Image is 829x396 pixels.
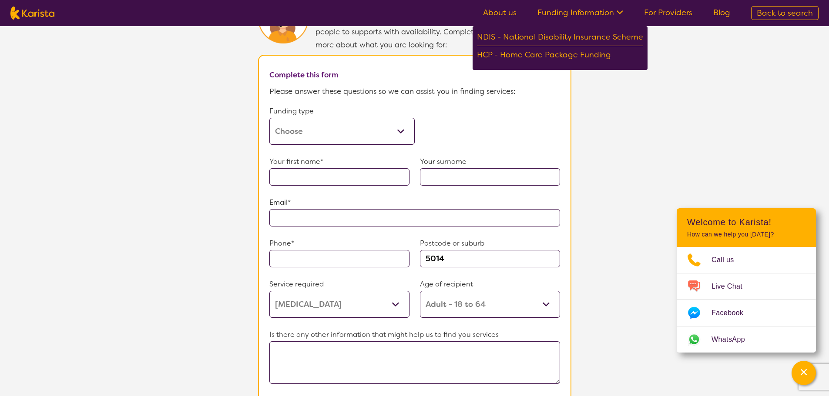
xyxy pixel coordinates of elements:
span: Live Chat [712,280,753,293]
span: Call us [712,253,745,266]
p: Funding type [269,105,415,118]
p: Our Client Services team are experienced in finding and connecting people to supports with availa... [315,12,571,51]
a: About us [483,7,517,18]
span: Back to search [757,8,813,18]
p: Email* [269,196,560,209]
img: Karista logo [10,7,54,20]
p: Postcode or suburb [420,237,560,250]
p: Service required [269,278,409,291]
button: Channel Menu [792,361,816,385]
h2: Welcome to Karista! [687,217,806,227]
p: Your surname [420,155,560,168]
p: Please answer these questions so we can assist you in finding services: [269,85,560,98]
p: Age of recipient [420,278,560,291]
ul: Choose channel [677,247,816,353]
a: Blog [713,7,730,18]
div: Channel Menu [677,208,816,353]
span: Facebook [712,306,754,319]
p: Is there any other information that might help us to find you services [269,328,560,341]
div: NDIS - National Disability Insurance Scheme [477,30,643,46]
div: HCP - Home Care Package Funding [477,48,643,63]
span: WhatsApp [712,333,755,346]
a: Back to search [751,6,819,20]
a: For Providers [644,7,692,18]
p: Phone* [269,237,409,250]
p: Your first name* [269,155,409,168]
b: Complete this form [269,70,339,80]
a: Funding Information [537,7,623,18]
p: How can we help you [DATE]? [687,231,806,238]
a: Web link opens in a new tab. [677,326,816,353]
